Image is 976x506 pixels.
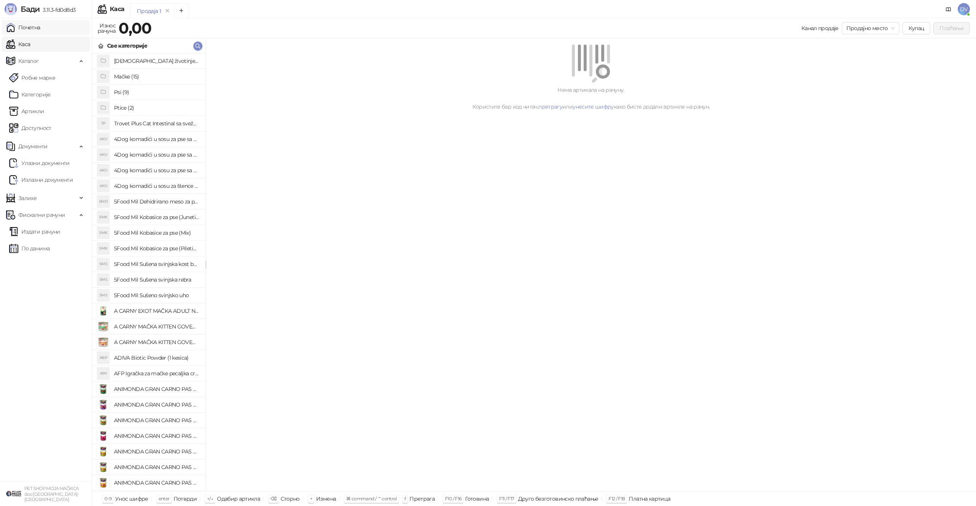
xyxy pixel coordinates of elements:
[114,211,199,223] h4: 5Food Mil Kobasice za pse (Junetina)
[9,87,51,102] a: Категорије
[97,274,109,286] div: 5MS
[629,494,670,504] div: Платна картица
[316,494,336,504] div: Измена
[902,22,931,34] button: Купац
[114,305,199,317] h4: A CARNY EXOT MAČKA ADULT NOJ 85g
[114,414,199,426] h4: ANIMONDA GRAN CARNO PAS ADULT GOVEDINA I PAČJA SRCA 800g
[97,211,109,223] div: 5MK
[97,180,109,192] div: 4KU
[97,383,109,395] img: Slika
[97,445,109,458] img: Slika
[114,149,199,161] h4: 4Dog komadići u sosu za pse sa piletinom (100g)
[114,117,199,130] h4: Trovet Plus Cat Intestinal sa svežom ribom (85g)
[114,164,199,176] h4: 4Dog komadići u sosu za pse sa piletinom i govedinom (4x100g)
[173,494,197,504] div: Потврди
[465,494,489,504] div: Готовина
[97,367,109,379] div: AIM
[97,352,109,364] div: ABP
[114,477,199,489] h4: ANIMONDA GRAN CARNO PAS ADULT GOVEDINA I ĆURETINA 800g
[96,21,117,36] div: Износ рачуна
[114,461,199,473] h4: ANIMONDA GRAN CARNO PAS ADULT GOVEDINA I ZEC S BILJEM 800g
[137,7,161,15] div: Продаја 1
[215,86,967,111] div: Нема артикала на рачуну. Користите бар код читач, или како бисте додали артикле на рачун.
[310,496,312,501] span: +
[97,461,109,473] img: Slika
[97,289,109,301] div: 5MS
[270,496,276,501] span: ⌫
[97,336,109,348] img: Slika
[97,305,109,317] img: Slika
[114,445,199,458] h4: ANIMONDA GRAN CARNO PAS ADULT GOVEDINA I ZEC S BILJEM 400g
[107,42,147,50] div: Све категорије
[18,139,47,154] span: Документи
[942,3,955,15] a: Документација
[9,120,51,136] a: Доступност
[538,103,562,110] a: претрагу
[518,494,599,504] div: Друго безготовинско плаћање
[114,320,199,333] h4: A CARNY MAČKA KITTEN GOVEDINA,PILETINA I ZEC 200g
[114,352,199,364] h4: ADIVA Biotic Powder (1 kesica)
[114,227,199,239] h4: 5Food Mil Kobasice za pse (Mix)
[119,19,151,37] strong: 0,00
[114,258,199,270] h4: 5Food Mil Sušena svinjska kost buta
[40,6,75,13] span: 3.11.3-fd0d8d3
[801,24,839,32] div: Канал продаје
[9,155,70,171] a: Ulazni dokumentiУлазни документи
[104,496,111,501] span: 0-9
[9,241,50,256] a: По данима
[114,70,199,83] h4: Mačke (15)
[174,3,189,18] button: Add tab
[6,37,30,52] a: Каса
[445,496,461,501] span: F10 / F16
[24,486,79,502] small: PET SHOP MOJA MAČKICA doo [GEOGRAPHIC_DATA]-[GEOGRAPHIC_DATA]
[281,494,300,504] div: Сторно
[217,494,260,504] div: Одабир артикла
[409,494,435,504] div: Претрага
[9,104,44,119] a: ArtikliАртикли
[97,164,109,176] div: 4KU
[114,383,199,395] h4: ANIMONDA GRAN CARNO PAS ADULT GOVEDINA I DIVLJAČ 800g
[114,274,199,286] h4: 5Food Mil Sušena svinjska rebra
[92,53,205,491] div: grid
[114,86,199,98] h4: Psi (9)
[97,430,109,442] img: Slika
[110,6,124,12] div: Каса
[9,172,73,187] a: Излазни документи
[499,496,514,501] span: F11 / F17
[97,399,109,411] img: Slika
[933,22,970,34] button: Плаћање
[9,70,55,85] a: Робне марке
[5,3,17,15] img: Logo
[9,224,60,239] a: Издати рачуни
[97,414,109,426] img: Slika
[114,133,199,145] h4: 4Dog komadići u sosu za pse sa govedinom (100g)
[97,320,109,333] img: Slika
[97,133,109,145] div: 4KU
[21,5,40,14] span: Бади
[97,149,109,161] div: 4KU
[97,117,109,130] div: TP
[346,496,397,501] span: ⌘ command / ⌃ control
[608,496,625,501] span: F12 / F18
[114,102,199,114] h4: Ptice (2)
[97,195,109,208] div: 5MD
[958,3,970,15] span: DV
[6,20,40,35] a: Почетна
[97,242,109,255] div: 5MK
[114,289,199,301] h4: 5Food Mil Sušeno svinjsko uho
[114,55,199,67] h4: [DEMOGRAPHIC_DATA] životinje (3)
[114,242,199,255] h4: 5Food Mil Kobasice za pse (Piletina)
[114,180,199,192] h4: 4Dog komadići u sosu za štence sa piletinom (100g)
[18,53,39,69] span: Каталог
[114,336,199,348] h4: A CARNY MAČKA KITTEN GOVEDINA,TELETINA I PILETINA 200g
[97,227,109,239] div: 5MK
[207,496,213,501] span: ↑/↓
[114,195,199,208] h4: 5Food Mil Dehidrirano meso za pse
[114,367,199,379] h4: AFP Igračka za mačke pecaljka crveni čupavac
[846,22,895,34] span: Продајно место
[573,103,614,110] a: унесите шифру
[97,258,109,270] div: 5MS
[114,430,199,442] h4: ANIMONDA GRAN CARNO PAS ADULT GOVEDINA I SRCA 400g
[159,496,170,501] span: enter
[18,207,65,223] span: Фискални рачуни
